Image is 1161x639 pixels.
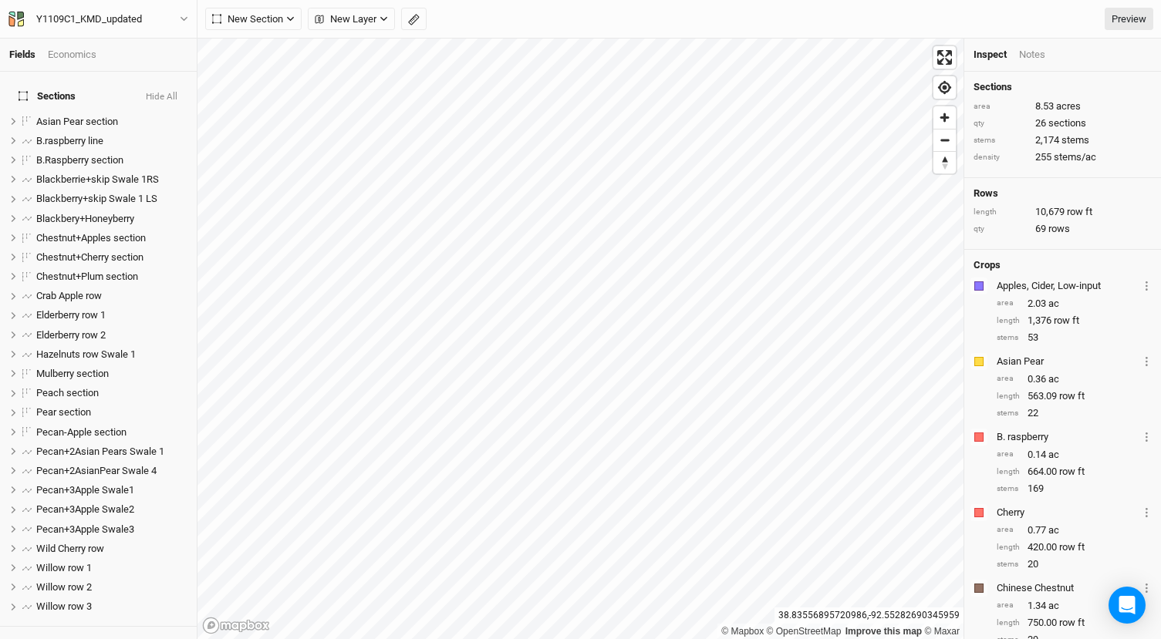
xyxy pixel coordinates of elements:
[36,232,187,244] div: Chestnut+Apples section
[48,48,96,62] div: Economics
[997,315,1020,327] div: length
[308,8,395,31] button: New Layer
[36,387,99,399] span: Peach section
[974,101,1028,113] div: area
[36,600,187,613] div: Willow row 3
[974,224,1028,235] div: qty
[997,297,1152,311] div: 2.03
[933,46,956,69] button: Enter fullscreen
[1059,465,1085,479] span: row ft
[974,81,1152,93] h4: Sections
[36,368,187,380] div: Mulberry section
[36,446,187,458] div: Pecan+2Asian Pears Swale 1
[997,523,1152,537] div: 0.77
[974,259,1001,271] h4: Crops
[974,207,1028,218] div: length
[1105,8,1153,31] a: Preview
[767,626,842,637] a: OpenStreetMap
[19,90,76,103] span: Sections
[36,290,102,301] span: Crab Apple row
[997,581,1139,595] div: Chinese Chestnut
[997,372,1152,386] div: 0.36
[974,150,1152,164] div: 255
[145,92,178,103] button: Hide All
[997,279,1139,293] div: Apples, Cider, Low-input
[202,617,270,634] a: Mapbox logo
[997,298,1020,309] div: area
[36,426,187,439] div: Pecan-Apple section
[974,116,1152,130] div: 26
[36,523,134,535] span: Pecan+3Apple Swale3
[36,543,104,554] span: Wild Cherry row
[36,12,142,27] div: Y1109C1_KMD_updated
[997,482,1152,496] div: 169
[315,12,376,27] span: New Layer
[36,503,187,516] div: Pecan+3Apple Swale2
[1059,616,1085,630] span: row ft
[1048,116,1086,130] span: sections
[997,465,1152,479] div: 664.00
[933,129,956,151] span: Zoom out
[997,466,1020,478] div: length
[933,76,956,99] span: Find my location
[997,617,1020,629] div: length
[1059,389,1085,403] span: row ft
[36,348,136,360] span: Hazelnuts row Swale 1
[36,581,187,594] div: Willow row 2
[997,559,1020,570] div: stems
[36,271,138,282] span: Chestnut+Plum section
[1142,352,1152,370] button: Crop Usage
[36,290,187,302] div: Crab Apple row
[36,543,187,555] div: Wild Cherry row
[36,446,164,457] span: Pecan+2Asian Pears Swale 1
[36,309,187,321] div: Elderberry row 1
[36,173,159,185] span: Blackberrie+skip Swale 1RS
[933,129,956,151] button: Zoom out
[997,373,1020,385] div: area
[997,408,1020,419] div: stems
[36,484,134,496] span: Pecan+3Apple Swale1
[36,173,187,186] div: Blackberrie+skip Swale 1RS
[1048,523,1059,537] span: ac
[933,106,956,129] button: Zoom in
[197,39,964,639] canvas: Map
[36,465,187,477] div: Pecan+2AsianPear Swale 4
[36,135,103,146] span: B.raspberry line
[9,49,35,60] a: Fields
[997,406,1152,420] div: 22
[1109,587,1146,624] div: Open Intercom Messenger
[36,562,92,573] span: Willow row 1
[1067,205,1092,219] span: row ft
[845,626,922,637] a: Improve this map
[997,506,1139,520] div: Cherry
[36,213,187,225] div: Blackbery+Honeyberry
[212,12,283,27] span: New Section
[36,193,157,204] span: Blackberry+skip Swale 1 LS
[36,232,146,244] span: Chestnut+Apples section
[36,465,157,476] span: Pecan+2AsianPear Swale 4
[974,205,1152,219] div: 10,679
[997,355,1139,368] div: Asian Pear
[36,368,109,379] span: Mulberry section
[36,426,127,438] span: Pecan-Apple section
[1019,48,1045,62] div: Notes
[1048,448,1059,462] span: ac
[36,116,187,128] div: Asian Pear section
[36,213,134,224] span: Blackbery+Honeyberry
[997,430,1139,444] div: B. raspberry
[36,271,187,283] div: Chestnut+Plum section
[36,329,106,341] span: Elderberry row 2
[974,222,1152,236] div: 69
[36,503,134,515] span: Pecan+3Apple Swale2
[1054,314,1079,328] span: row ft
[1142,503,1152,521] button: Crop Usage
[36,484,187,496] div: Pecan+3Apple Swale1
[36,251,143,263] span: Chestnut+Cherry section
[205,8,302,31] button: New Section
[997,391,1020,402] div: length
[1142,579,1152,597] button: Crop Usage
[997,616,1152,630] div: 750.00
